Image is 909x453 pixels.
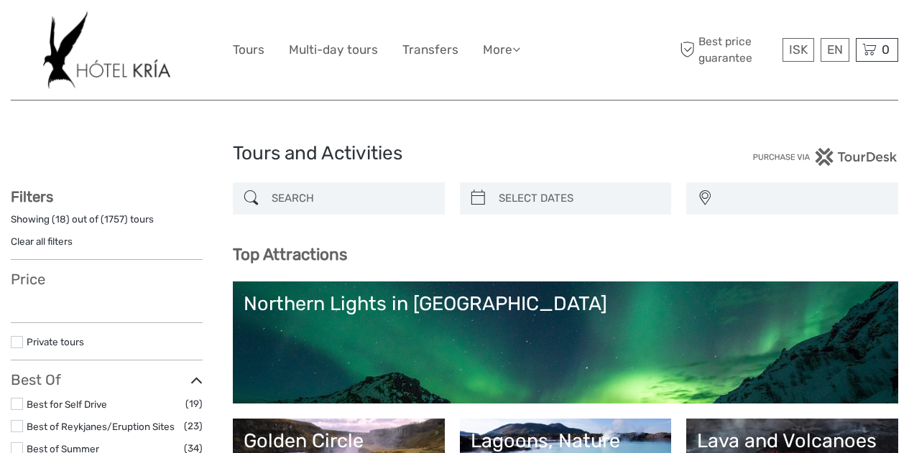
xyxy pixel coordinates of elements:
a: Best of Reykjanes/Eruption Sites [27,421,175,432]
a: Multi-day tours [289,39,378,60]
a: Northern Lights in [GEOGRAPHIC_DATA] [244,292,887,393]
h3: Best Of [11,371,203,388]
h1: Tours and Activities [233,142,677,165]
a: Best for Self Drive [27,398,107,410]
div: Lava and Volcanoes [697,429,887,452]
span: 0 [880,42,892,57]
a: More [483,39,520,60]
strong: Filters [11,188,53,205]
a: Tours [233,39,264,60]
div: Showing ( ) out of ( ) tours [11,213,203,235]
span: (19) [185,396,203,412]
div: Northern Lights in [GEOGRAPHIC_DATA] [244,292,887,315]
span: Best price guarantee [676,34,779,65]
label: 1757 [104,213,124,226]
h3: Price [11,271,203,288]
div: EN [821,38,849,62]
b: Top Attractions [233,245,347,264]
span: (23) [184,418,203,434]
img: PurchaseViaTourDesk.png [752,148,898,166]
a: Clear all filters [11,235,73,247]
img: 532-e91e591f-ac1d-45f7-9962-d0f146f45aa0_logo_big.jpg [43,11,170,89]
input: SEARCH [266,186,438,211]
span: ISK [789,42,808,57]
div: Golden Circle [244,429,434,452]
input: SELECT DATES [493,186,665,211]
label: 18 [55,213,66,226]
a: Private tours [27,336,84,347]
a: Transfers [402,39,458,60]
